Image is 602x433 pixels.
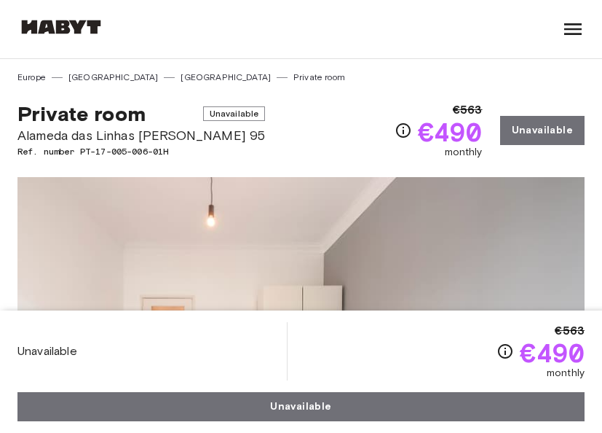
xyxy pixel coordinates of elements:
[395,122,412,139] svg: Check cost overview for full price breakdown. Please note that discounts apply to new joiners onl...
[496,343,514,360] svg: Check cost overview for full price breakdown. Please note that discounts apply to new joiners onl...
[453,101,483,119] span: €563
[17,101,146,126] span: Private room
[203,106,266,121] span: Unavailable
[68,71,159,84] a: [GEOGRAPHIC_DATA]
[17,71,46,84] a: Europe
[293,71,345,84] a: Private room
[181,71,271,84] a: [GEOGRAPHIC_DATA]
[555,322,585,340] span: €563
[520,340,585,366] span: €490
[17,126,265,145] span: Alameda das Linhas [PERSON_NAME] 95
[17,343,77,359] span: Unavailable
[547,366,585,381] span: monthly
[17,145,265,158] span: Ref. number PT-17-005-006-01H
[17,20,105,34] img: Habyt
[418,119,483,145] span: €490
[445,145,483,160] span: monthly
